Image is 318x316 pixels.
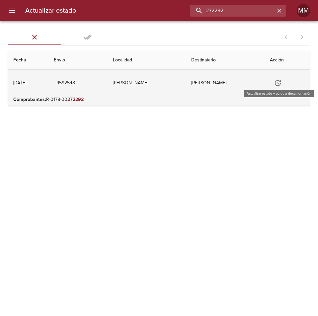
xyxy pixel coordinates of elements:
[56,79,75,87] span: 9592548
[8,29,114,45] div: Tabs Envios
[4,3,20,19] button: menu
[8,51,48,70] th: Fecha
[186,51,264,70] th: Destinatario
[13,96,305,103] p: R-0178-00
[13,97,46,102] b: Comprobantes :
[48,51,108,70] th: Envio
[294,29,310,45] span: Pagina siguiente
[297,4,310,17] div: Abrir información de usuario
[265,51,310,70] th: Acción
[13,80,26,86] div: [DATE]
[67,97,84,102] em: 272292
[190,5,275,17] input: buscar
[54,77,78,89] button: 9592548
[108,51,186,70] th: Localidad
[108,70,186,96] td: [PERSON_NAME]
[297,4,310,17] div: MM
[186,70,264,96] td: [PERSON_NAME]
[25,5,76,16] h6: Actualizar estado
[278,34,294,40] span: Pagina anterior
[8,51,310,106] table: Tabla de envíos del cliente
